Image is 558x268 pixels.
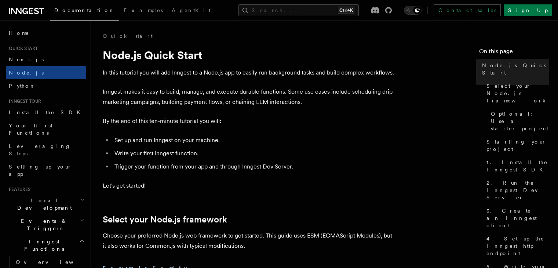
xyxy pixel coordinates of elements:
span: Python [9,83,36,89]
span: 4. Set up the Inngest http endpoint [486,235,549,257]
span: Starting your project [486,138,549,153]
span: AgentKit [172,7,211,13]
span: 1. Install the Inngest SDK [486,159,549,173]
p: In this tutorial you will add Inngest to a Node.js app to easily run background tasks and build c... [103,68,396,78]
a: Select your Node.js framework [484,79,549,107]
h1: Node.js Quick Start [103,48,396,62]
a: 2. Run the Inngest Dev Server [484,176,549,204]
button: Search...Ctrl+K [238,4,359,16]
span: 2. Run the Inngest Dev Server [486,179,549,201]
span: Home [9,29,29,37]
a: Home [6,26,86,40]
kbd: Ctrl+K [338,7,354,14]
span: Next.js [9,57,44,62]
span: Examples [124,7,163,13]
span: Leveraging Steps [9,143,71,156]
h4: On this page [479,47,549,59]
a: Setting up your app [6,160,86,181]
span: Local Development [6,197,80,211]
a: Next.js [6,53,86,66]
span: Node.js [9,70,44,76]
p: Let's get started! [103,181,396,191]
span: Your first Functions [9,123,52,136]
span: Features [6,186,30,192]
span: Install the SDK [9,109,85,115]
span: Select your Node.js framework [486,82,549,104]
a: Install the SDK [6,106,86,119]
span: Overview [16,259,91,265]
a: Optional: Use a starter project [488,107,549,135]
a: Quick start [103,32,153,40]
a: 3. Create an Inngest client [484,204,549,232]
button: Events & Triggers [6,214,86,235]
button: Local Development [6,194,86,214]
span: Setting up your app [9,164,72,177]
p: Choose your preferred Node.js web framework to get started. This guide uses ESM (ECMAScript Modul... [103,231,396,251]
a: Leveraging Steps [6,140,86,160]
a: Node.js [6,66,86,79]
a: Your first Functions [6,119,86,140]
span: Inngest tour [6,98,41,104]
button: Toggle dark mode [404,6,422,15]
span: Node.js Quick Start [482,62,549,76]
a: Documentation [50,2,119,21]
a: AgentKit [167,2,215,20]
li: Trigger your function from your app and through Inngest Dev Server. [112,162,396,172]
a: Sign Up [504,4,552,16]
a: Select your Node.js framework [103,214,227,225]
a: 4. Set up the Inngest http endpoint [484,232,549,260]
span: Events & Triggers [6,217,80,232]
li: Set up and run Inngest on your machine. [112,135,396,145]
span: Optional: Use a starter project [491,110,549,132]
span: Quick start [6,46,38,51]
button: Inngest Functions [6,235,86,256]
a: 1. Install the Inngest SDK [484,156,549,176]
a: Starting your project [484,135,549,156]
p: Inngest makes it easy to build, manage, and execute durable functions. Some use cases include sch... [103,87,396,107]
span: Inngest Functions [6,238,79,253]
p: By the end of this ten-minute tutorial you will: [103,116,396,126]
a: Node.js Quick Start [479,59,549,79]
span: 3. Create an Inngest client [486,207,549,229]
span: Documentation [54,7,115,13]
li: Write your first Inngest function. [112,148,396,159]
a: Python [6,79,86,93]
a: Examples [119,2,167,20]
a: Contact sales [434,4,501,16]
